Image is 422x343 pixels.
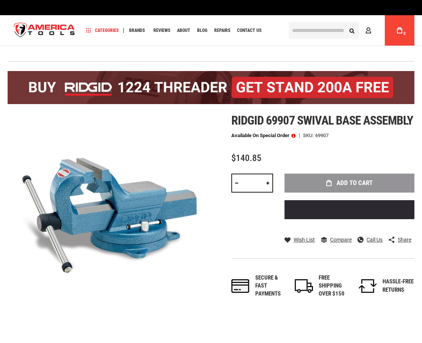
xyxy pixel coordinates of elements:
span: Call Us [367,237,382,242]
span: Wish List [294,237,315,242]
span: Brands [129,28,145,33]
span: Contact Us [237,28,261,33]
div: FREE SHIPPING OVER $150 [319,274,351,298]
a: Reviews [150,25,174,36]
a: Compare [321,236,352,243]
span: $140.85 [231,153,261,163]
a: Repairs [211,25,234,36]
a: Blog [194,25,211,36]
img: payments [231,279,250,293]
div: HASSLE-FREE RETURNS [382,278,414,294]
a: Call Us [357,236,382,243]
button: Search [345,23,359,38]
span: Reviews [153,28,170,33]
img: America Tools [8,16,81,45]
span: 0 [403,32,406,36]
strong: SKU [303,133,315,138]
span: Share [398,237,411,242]
img: main product photo [8,114,211,317]
span: Repairs [214,28,230,33]
a: Brands [126,25,148,36]
a: 0 [392,15,407,46]
span: Categories [86,28,119,33]
img: returns [359,279,377,293]
span: Ridgid 69907 swival base assembly [231,113,413,128]
a: About [174,25,194,36]
img: shipping [295,279,313,293]
img: BOGO: Buy the RIDGID® 1224 Threader (26092), get the 92467 200A Stand FREE! [8,71,414,104]
a: store logo [8,16,81,45]
div: 69907 [315,133,329,138]
p: Available on Special Order [231,133,296,138]
a: Contact Us [234,25,265,36]
div: Secure & fast payments [255,274,287,298]
span: Blog [197,28,207,33]
a: Wish List [284,236,315,243]
span: Compare [330,237,352,242]
a: Categories [83,25,122,36]
span: About [177,28,190,33]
